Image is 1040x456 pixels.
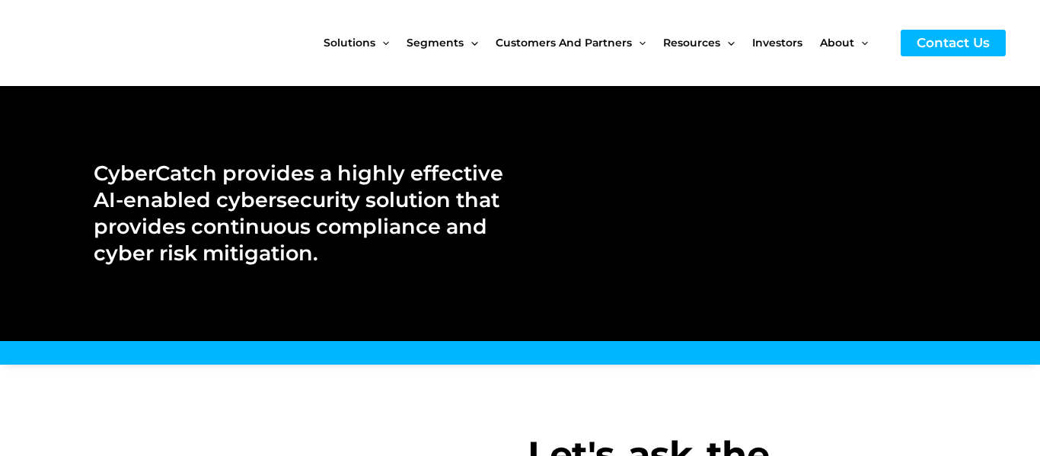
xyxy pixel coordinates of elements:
h2: CyberCatch provides a highly effective AI-enabled cybersecurity solution that provides continuous... [94,160,504,266]
span: Resources [663,11,720,75]
nav: Site Navigation: New Main Menu [324,11,885,75]
span: Menu Toggle [854,11,868,75]
span: Menu Toggle [720,11,734,75]
a: Investors [752,11,820,75]
span: Solutions [324,11,375,75]
a: Contact Us [901,30,1006,56]
span: Menu Toggle [375,11,389,75]
span: Investors [752,11,802,75]
img: CyberCatch [27,11,209,75]
span: Menu Toggle [464,11,477,75]
span: Customers and Partners [496,11,632,75]
span: Menu Toggle [632,11,646,75]
span: About [820,11,854,75]
span: Segments [407,11,464,75]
